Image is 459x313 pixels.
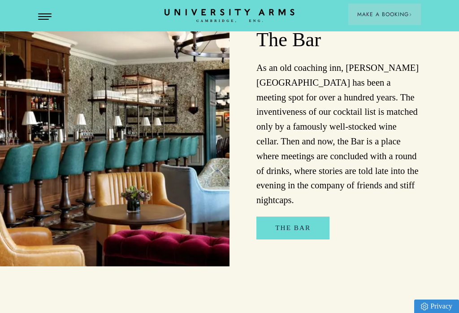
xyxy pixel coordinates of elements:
[357,10,412,18] span: Make a Booking
[256,217,329,239] a: The Bar
[414,300,459,313] a: Privacy
[256,61,421,208] p: As an old coaching inn, [PERSON_NAME][GEOGRAPHIC_DATA] has been a meeting spot for over a hundred...
[256,27,421,52] h2: The Bar
[38,13,52,21] button: Open Menu
[421,303,428,310] img: Privacy
[348,4,421,25] button: Make a BookingArrow icon
[165,9,294,23] a: Home
[409,13,412,16] img: Arrow icon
